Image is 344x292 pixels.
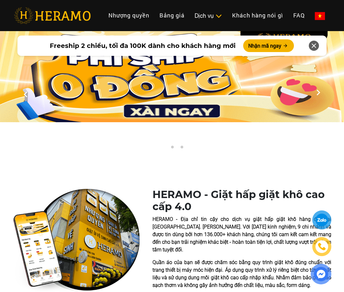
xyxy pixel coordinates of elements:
[169,145,175,152] button: 2
[215,13,222,19] img: subToggleIcon
[195,11,222,20] div: Dịch vụ
[153,259,331,289] p: Quần áo của bạn sẽ được chăm sóc bằng quy trình giặt khô đúng chuẩn với trang thiết bị máy móc hi...
[50,41,236,50] span: Freeship 2 chiều, tối đa 100K dành cho khách hàng mới
[317,242,327,252] img: phone-icon
[103,9,154,22] a: Nhượng quyền
[153,189,331,213] h1: HERAMO - Giặt hấp giặt khô cao cấp 4.0
[178,145,185,152] button: 3
[227,9,288,22] a: Khách hàng nói gì
[313,237,331,256] a: phone-icon
[159,145,166,152] button: 1
[243,39,294,52] button: Nhận mã ngay
[153,216,331,254] p: HERAMO - Địa chỉ tin cậy cho dịch vụ giặt hấp giặt khô hàng đầu tại [GEOGRAPHIC_DATA]. [PERSON_NA...
[154,9,190,22] a: Bảng giá
[288,9,310,22] a: FAQ
[14,7,91,24] img: heramo-logo.png
[315,12,325,20] img: vn-flag.png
